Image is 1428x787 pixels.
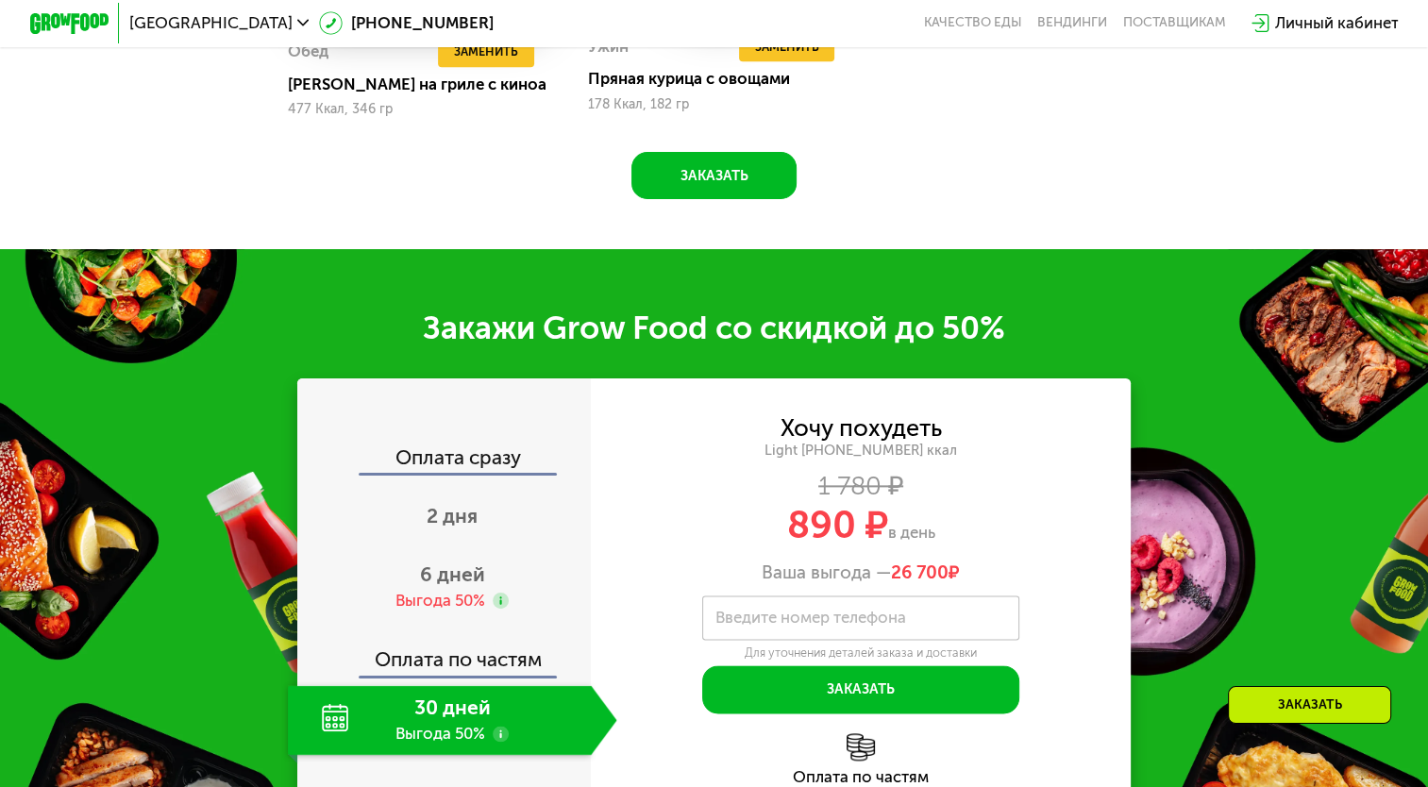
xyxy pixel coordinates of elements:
button: Заменить [438,37,534,67]
button: Заказать [702,665,1019,712]
button: Заказать [631,152,797,199]
div: Пряная курица с овощами [588,69,855,89]
span: в день [887,523,934,542]
img: l6xcnZfty9opOoJh.png [847,733,874,761]
span: ₽ [891,561,960,583]
div: Личный кабинет [1274,11,1398,35]
span: 890 ₽ [786,502,887,547]
div: Выгода 50% [395,590,485,611]
div: Для уточнения деталей заказа и доставки [702,645,1019,661]
div: Light [PHONE_NUMBER] ккал [591,442,1131,460]
div: 1 780 ₽ [591,475,1131,496]
span: Заменить [454,42,518,61]
div: Ваша выгода — [591,561,1131,583]
a: Вендинги [1037,15,1107,31]
div: Оплата по частям [591,769,1131,785]
a: Качество еды [923,15,1021,31]
a: [PHONE_NUMBER] [319,11,494,35]
span: 6 дней [420,562,485,586]
span: 26 700 [891,561,949,583]
div: 178 Ккал, 182 гр [588,97,839,112]
span: 2 дня [427,504,478,527]
label: Введите номер телефона [715,612,906,624]
div: поставщикам [1123,15,1226,31]
div: [PERSON_NAME] на гриле с киноа [288,75,555,94]
div: Обед [288,37,328,67]
div: Оплата сразу [299,447,591,473]
div: Заказать [1228,686,1391,724]
div: Хочу похудеть [780,417,941,439]
div: 477 Ккал, 346 гр [288,102,539,117]
span: [GEOGRAPHIC_DATA] [129,15,293,31]
div: Оплата по частям [299,629,591,675]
